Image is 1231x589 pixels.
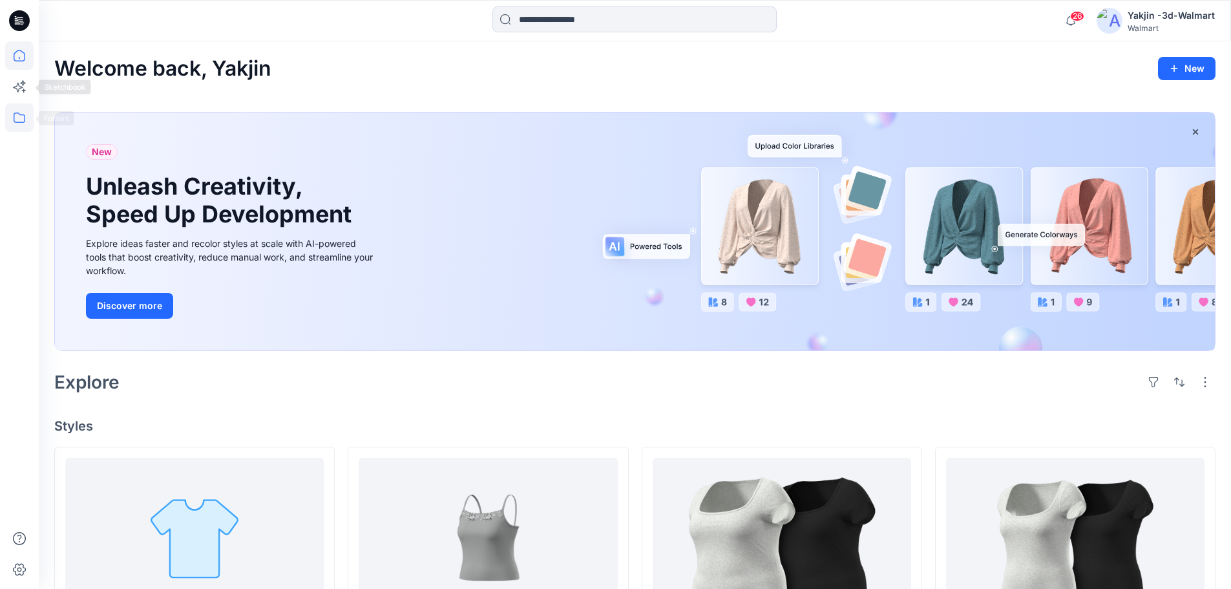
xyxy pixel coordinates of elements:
button: Discover more [86,293,173,319]
a: Discover more [86,293,377,319]
img: avatar [1097,8,1122,34]
h1: Unleash Creativity, Speed Up Development [86,173,357,228]
button: New [1158,57,1215,80]
h4: Styles [54,418,1215,434]
div: Yakjin -3d-Walmart [1128,8,1215,23]
div: Walmart [1128,23,1215,33]
h2: Explore [54,372,120,392]
h2: Welcome back, Yakjin [54,57,271,81]
div: Explore ideas faster and recolor styles at scale with AI-powered tools that boost creativity, red... [86,237,377,277]
span: New [92,144,112,160]
span: 26 [1070,11,1084,21]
